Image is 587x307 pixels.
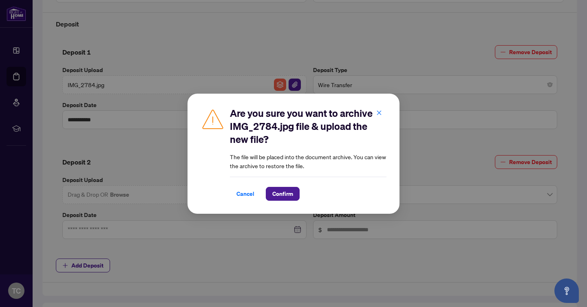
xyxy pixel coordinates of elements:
[230,187,261,201] button: Cancel
[376,110,382,115] span: close
[236,187,254,200] span: Cancel
[201,107,225,131] img: Caution Icon
[230,107,386,201] div: The file will be placed into the document archive. You can view the archive to restore the file.
[266,187,300,201] button: Confirm
[230,107,386,146] h2: Are you sure you want to archive IMG_2784.jpg file & upload the new file?
[554,278,579,303] button: Open asap
[272,187,293,200] span: Confirm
